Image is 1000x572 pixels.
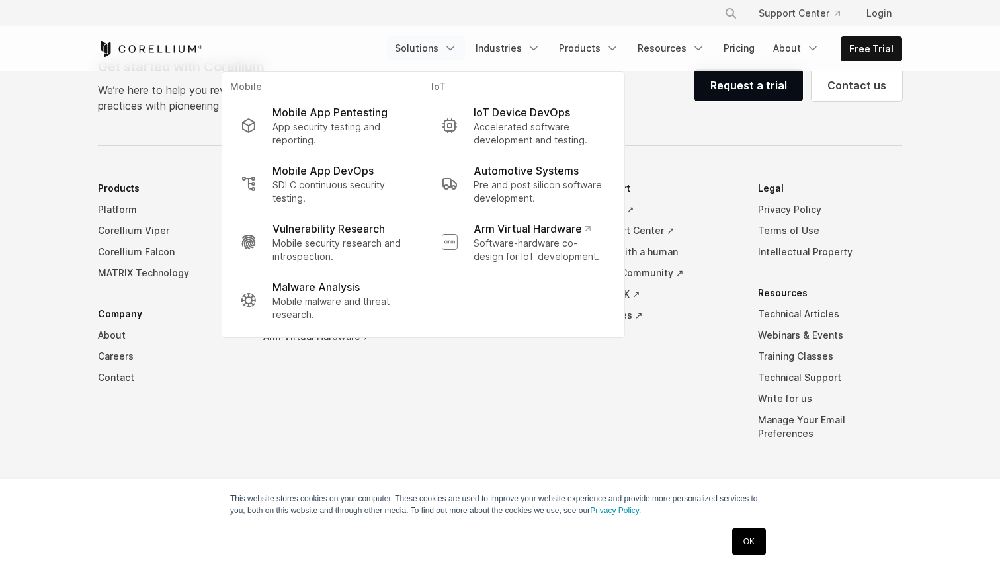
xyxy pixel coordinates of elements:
a: About [98,325,242,346]
a: Careers [98,346,242,367]
a: API/SDK ↗ [593,284,737,305]
p: Software-hardware co-design for IoT development. [474,237,606,263]
p: Automotive Systems [474,163,579,179]
p: IoT [431,80,616,97]
p: Mobile security research and introspection. [272,237,404,263]
a: Status ↗ [593,199,737,220]
a: Privacy Policy. [590,506,641,515]
a: Mobile App Pentesting App security testing and reporting. [230,97,415,155]
a: Slack Community ↗ [593,263,737,284]
a: Support Center ↗ [593,220,737,241]
a: Manage Your Email Preferences [758,409,902,444]
p: Mobile [230,80,415,97]
a: Mobile App DevOps SDLC continuous security testing. [230,155,415,213]
a: Write for us [758,388,902,409]
p: App security testing and reporting. [272,120,404,147]
a: Arm Virtual Hardware Software-hardware co-design for IoT development. [431,213,616,271]
div: Navigation Menu [98,178,902,464]
a: Technical Articles [758,304,902,325]
a: MATRIX Technology [98,263,242,284]
button: Search [719,1,743,25]
a: Login [856,1,902,25]
a: Contact [98,367,242,388]
a: Pricing [716,36,763,60]
a: Products [551,36,627,60]
a: Terms of Use [758,220,902,241]
a: Intellectual Property [758,241,902,263]
div: Navigation Menu [708,1,902,25]
a: Malware Analysis Mobile malware and threat research. [230,271,415,329]
p: Vulnerability Research [272,221,385,237]
a: IoT Device DevOps Accelerated software development and testing. [431,97,616,155]
p: Mobile App Pentesting [272,104,388,120]
a: Contact us [812,69,902,101]
a: Corellium Falcon [98,241,242,263]
a: OK [732,528,766,555]
p: Pre and post silicon software development. [474,179,606,205]
p: IoT Device DevOps [474,104,570,120]
a: Vulnerability Research Mobile security research and introspection. [230,213,415,271]
a: Technical Support [758,367,902,388]
a: About [765,36,827,60]
a: Updates ↗ [593,305,737,326]
p: Malware Analysis [272,279,360,295]
a: Privacy Policy [758,199,902,220]
div: Navigation Menu [387,36,902,61]
a: Industries [468,36,548,60]
a: Chat with a human [593,241,737,263]
p: Mobile malware and threat research. [272,295,404,321]
a: Corellium Home [98,41,203,57]
a: Free Trial [841,37,901,61]
a: Corellium Viper [98,220,242,241]
p: We’re here to help you revolutionize your security and development practices with pioneering tech... [98,82,437,114]
p: Arm Virtual Hardware [474,221,591,237]
p: SDLC continuous security testing. [272,179,404,205]
a: Platform [98,199,242,220]
a: Support Center [748,1,851,25]
a: Automotive Systems Pre and post silicon software development. [431,155,616,213]
p: Mobile App DevOps [272,163,374,179]
p: Accelerated software development and testing. [474,120,606,147]
a: Training Classes [758,346,902,367]
a: Resources [630,36,713,60]
p: This website stores cookies on your computer. These cookies are used to improve your website expe... [230,493,770,516]
a: Solutions [387,36,465,60]
a: Webinars & Events [758,325,902,346]
a: Request a trial [694,69,803,101]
